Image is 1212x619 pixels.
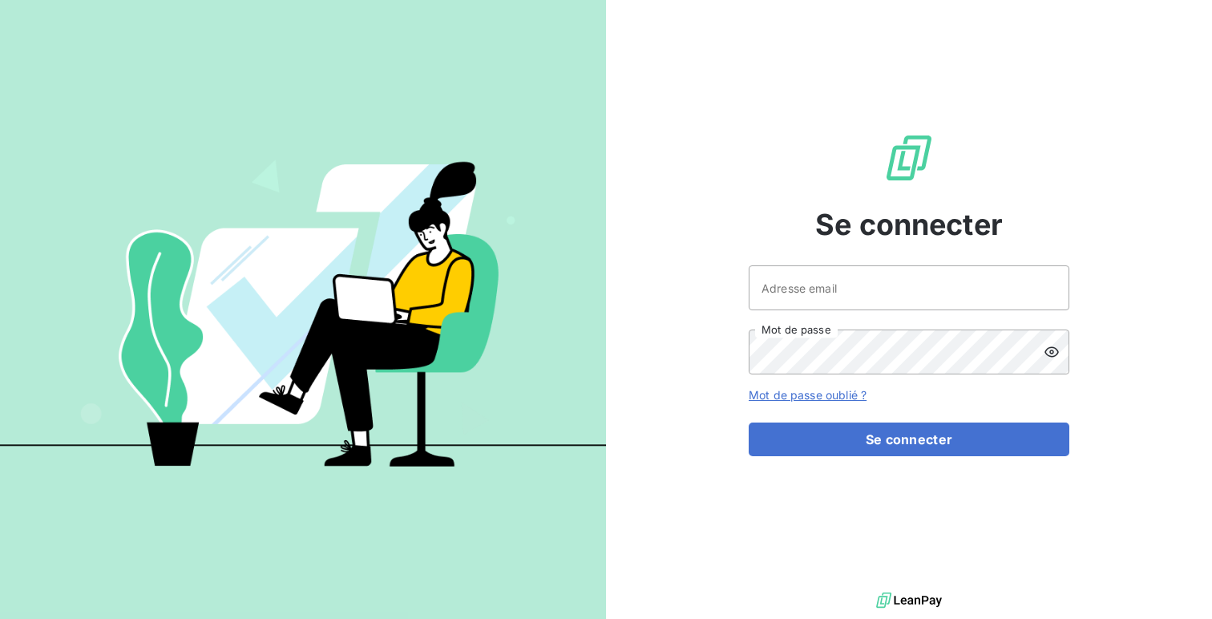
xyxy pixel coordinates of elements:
img: logo [876,589,942,613]
span: Se connecter [815,203,1003,246]
button: Se connecter [749,423,1069,456]
a: Mot de passe oublié ? [749,388,867,402]
img: Logo LeanPay [883,132,935,184]
input: placeholder [749,265,1069,310]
